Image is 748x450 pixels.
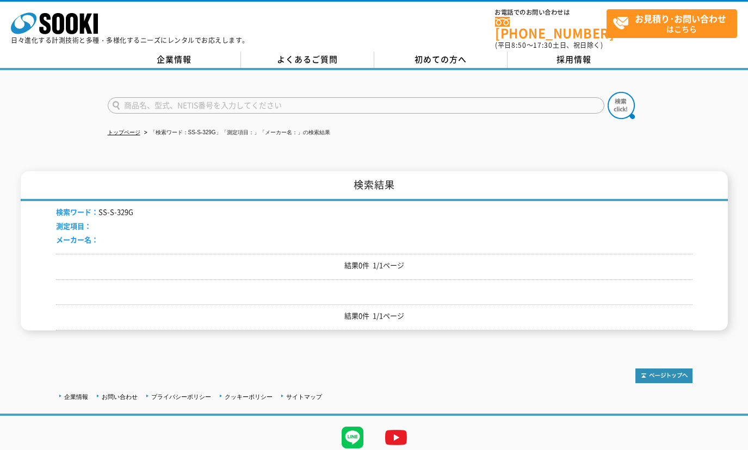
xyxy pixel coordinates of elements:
[56,207,98,217] span: 検索ワード：
[241,52,374,68] a: よくあるご質問
[21,171,728,201] h1: 検索結果
[56,310,693,322] p: 結果0件 1/1ページ
[108,129,140,135] a: トップページ
[495,9,607,16] span: お電話でのお問い合わせは
[511,40,527,50] span: 8:50
[635,12,726,25] strong: お見積り･お問い合わせ
[495,40,603,50] span: (平日 ～ 土日、祝日除く)
[56,221,91,231] span: 測定項目：
[56,260,693,271] p: 結果0件 1/1ページ
[64,393,88,400] a: 企業情報
[56,234,98,245] span: メーカー名：
[508,52,641,68] a: 採用情報
[635,368,693,383] img: トップページへ
[11,37,249,43] p: 日々進化する計測技術と多種・多様化するニーズにレンタルでお応えします。
[608,92,635,119] img: btn_search.png
[108,97,604,114] input: 商品名、型式、NETIS番号を入力してください
[415,53,467,65] span: 初めての方へ
[533,40,553,50] span: 17:30
[495,17,607,39] a: [PHONE_NUMBER]
[374,52,508,68] a: 初めての方へ
[225,393,273,400] a: クッキーポリシー
[142,127,330,139] li: 「検索ワード：SS-S-329G」「測定項目：」「メーカー名：」の検索結果
[108,52,241,68] a: 企業情報
[56,207,133,218] li: SS-S-329G
[102,393,138,400] a: お問い合わせ
[613,10,737,37] span: はこちら
[151,393,211,400] a: プライバシーポリシー
[286,393,322,400] a: サイトマップ
[607,9,737,38] a: お見積り･お問い合わせはこちら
